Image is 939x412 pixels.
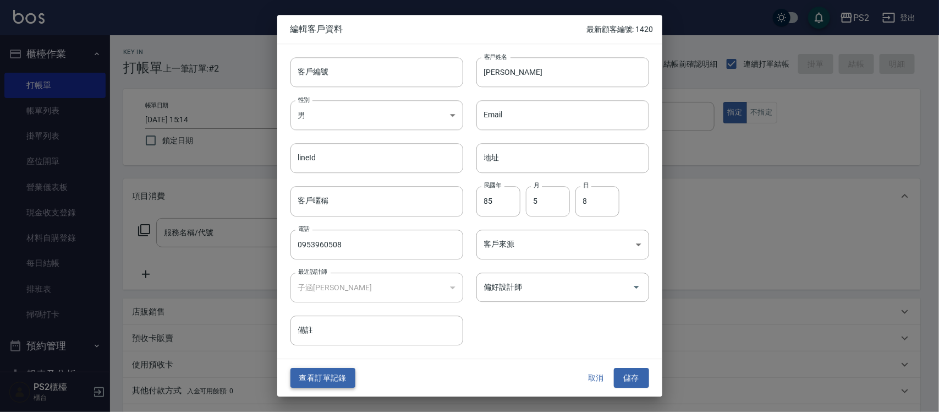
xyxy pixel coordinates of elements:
[484,182,501,190] label: 民國年
[290,368,355,388] button: 查看訂單記錄
[614,368,649,388] button: 儲存
[290,273,463,302] div: 子涵[PERSON_NAME]
[298,225,310,233] label: 電話
[579,368,614,388] button: 取消
[290,100,463,130] div: 男
[298,268,327,276] label: 最近設計師
[583,182,589,190] label: 日
[586,24,653,35] p: 最新顧客編號: 1420
[534,182,539,190] label: 月
[298,95,310,104] label: 性別
[484,52,507,61] label: 客戶姓名
[290,24,587,35] span: 編輯客戶資料
[628,279,645,296] button: Open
